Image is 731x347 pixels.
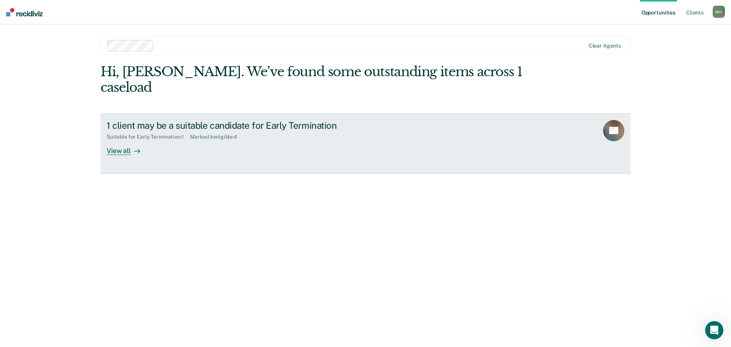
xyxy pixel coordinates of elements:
div: Hi, [PERSON_NAME]. We’ve found some outstanding items across 1 caseload [101,64,525,95]
div: 1 client may be a suitable candidate for Early Termination [107,120,374,131]
div: Clear agents [589,43,621,49]
div: Marked Ineligible : 4 [190,134,243,140]
button: MH [713,6,725,18]
a: 1 client may be a suitable candidate for Early TerminationSuitable for Early Termination:1Marked ... [101,114,630,174]
div: View all [107,140,149,155]
img: Recidiviz [6,8,43,16]
div: Suitable for Early Termination : 1 [107,134,190,140]
iframe: Intercom live chat [705,321,723,339]
div: M H [713,6,725,18]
